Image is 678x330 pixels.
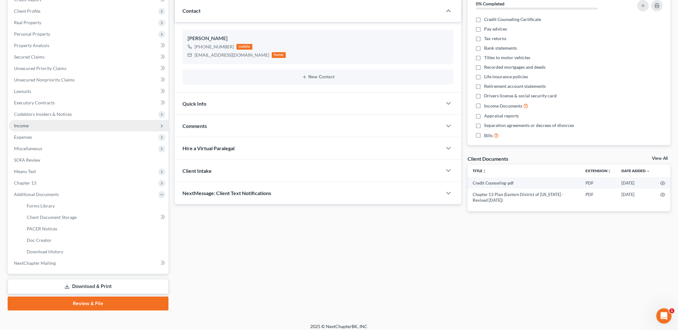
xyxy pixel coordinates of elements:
div: Client Documents [468,155,508,162]
span: Forms Library [27,203,55,208]
span: Comments [182,123,207,129]
span: Bills [484,132,493,139]
span: Unsecured Priority Claims [14,66,66,71]
span: Bank statements [484,45,517,51]
span: Retirement account statements [484,83,546,89]
span: Appraisal reports [484,113,519,119]
a: Date Added expand_more [621,168,650,173]
span: Titles to motor vehicles [484,54,530,61]
div: [PHONE_NUMBER] [195,44,234,50]
a: Executory Contracts [9,97,168,109]
span: Codebtors Insiders & Notices [14,111,72,117]
span: Life insurance policies [484,74,528,80]
td: [DATE] [616,189,655,206]
span: Credit Counseling Certificate [484,16,541,23]
a: Download History [22,246,168,257]
a: Property Analysis [9,40,168,51]
span: Miscellaneous [14,146,42,151]
td: PDF [580,189,616,206]
div: [PERSON_NAME] [188,35,449,42]
span: Tax returns [484,35,506,42]
span: Expenses [14,134,32,140]
span: Unsecured Nonpriority Claims [14,77,75,82]
a: NextChapter Mailing [9,257,168,269]
td: Chapter 13 Plan (Eastern District of [US_STATE] - Revised [DATE]) [468,189,580,206]
span: Means Test [14,169,36,174]
a: PACER Notices [22,223,168,235]
i: unfold_more [607,169,611,173]
td: PDF [580,177,616,189]
span: Client Profile [14,8,40,14]
strong: 0% Completed [476,1,504,6]
span: Client Intake [182,168,212,174]
a: Unsecured Nonpriority Claims [9,74,168,86]
a: View All [652,156,668,161]
span: Hire a Virtual Paralegal [182,145,235,151]
span: Chapter 13 [14,180,36,186]
td: [DATE] [616,177,655,189]
span: Doc Creator [27,237,51,243]
a: Secured Claims [9,51,168,63]
a: Extensionunfold_more [586,168,611,173]
span: Income [14,123,29,128]
a: Client Document Storage [22,212,168,223]
div: mobile [236,44,252,50]
span: Quick Info [182,101,206,107]
span: Real Property [14,20,41,25]
span: Secured Claims [14,54,45,60]
button: New Contact [188,74,449,80]
iframe: Intercom live chat [656,308,672,324]
span: Client Document Storage [27,214,77,220]
span: PACER Notices [27,226,57,231]
a: SOFA Review [9,154,168,166]
a: Doc Creator [22,235,168,246]
span: Property Analysis [14,43,49,48]
span: Executory Contracts [14,100,55,105]
i: expand_more [646,169,650,173]
span: Pay advices [484,26,507,32]
a: Download & Print [8,279,168,294]
span: Contact [182,8,201,14]
span: Lawsuits [14,88,31,94]
a: Titleunfold_more [473,168,486,173]
a: Unsecured Priority Claims [9,63,168,74]
span: 1 [669,308,675,313]
td: Credit Counseling-pdf [468,177,580,189]
span: Income Documents [484,103,522,109]
span: Personal Property [14,31,50,37]
div: home [272,52,286,58]
span: SOFA Review [14,157,40,163]
span: NextMessage: Client Text Notifications [182,190,271,196]
a: Review & File [8,297,168,311]
span: NextChapter Mailing [14,260,56,266]
span: Drivers license & social security card [484,93,557,99]
a: Forms Library [22,200,168,212]
span: Recorded mortgages and deeds [484,64,545,70]
i: unfold_more [483,169,486,173]
span: Separation agreements or decrees of divorces [484,122,574,129]
div: [EMAIL_ADDRESS][DOMAIN_NAME] [195,52,269,58]
a: Lawsuits [9,86,168,97]
span: Download History [27,249,63,254]
span: Additional Documents [14,192,59,197]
